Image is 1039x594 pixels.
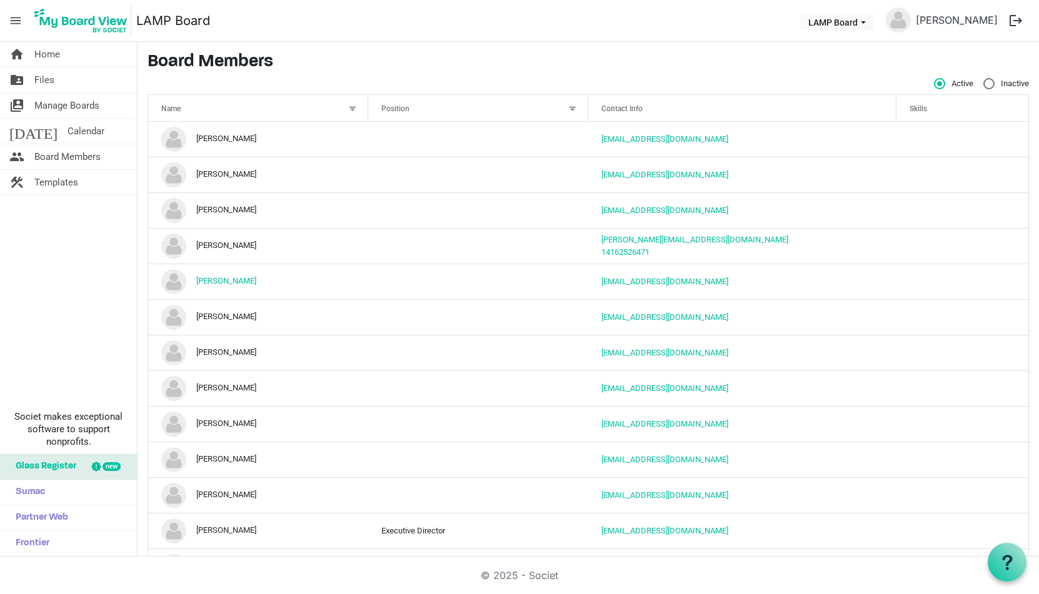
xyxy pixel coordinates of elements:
a: [PERSON_NAME] [911,7,1003,32]
td: Julet Allen is template cell column header Name [148,406,368,442]
td: column header Position [368,157,588,192]
td: Jannah Wigle is template cell column header Name [148,370,368,406]
img: no-profile-picture.svg [161,554,186,579]
td: karensmith.bew@gmail.com is template cell column header Contact Info [588,442,896,477]
img: no-profile-picture.svg [161,269,186,294]
img: no-profile-picture.svg [161,483,186,508]
a: [EMAIL_ADDRESS][DOMAIN_NAME] [601,277,728,286]
span: [DATE] [9,119,58,144]
span: Manage Boards [34,93,99,118]
td: is template cell column header Skills [896,442,1028,477]
a: [EMAIL_ADDRESS][DOMAIN_NAME] [601,348,728,357]
img: no-profile-picture.svg [161,305,186,330]
td: keddoned@lampchc.org is template cell column header Contact Info [588,513,896,548]
td: Bonnie Heath is template cell column header Name [148,192,368,228]
img: no-profile-picture.svg [161,376,186,401]
td: Kelly Klein is template cell column header Name [148,548,368,584]
img: no-profile-picture.svg [161,127,186,152]
td: georgie1970@hotmail.com is template cell column header Contact Info [588,406,896,442]
td: is template cell column header Skills [896,192,1028,228]
span: Frontier [9,531,49,556]
td: grahamrowlands@hotmail.com is template cell column header Contact Info [588,335,896,370]
td: Brenda Kelleher is template cell column header Name [148,228,368,264]
img: no-profile-picture.svg [161,518,186,543]
td: aheatherington@outlook.com is template cell column header Contact Info [588,122,896,157]
span: Templates [34,170,78,195]
a: [EMAIL_ADDRESS][DOMAIN_NAME] [601,490,728,500]
td: column header Position [368,192,588,228]
td: thornleydj@aol.com is template cell column header Contact Info [588,264,896,299]
td: brendak@lampchc.org14162526471 is template cell column header Contact Info [588,228,896,264]
img: no-profile-picture.svg [161,234,186,259]
span: Files [34,67,54,92]
td: Keddone Dias is template cell column header Name [148,513,368,548]
td: Karina Rico is template cell column header Name [148,477,368,513]
img: no-profile-picture.svg [161,198,186,223]
span: people [9,144,24,169]
td: is template cell column header Skills [896,228,1028,264]
span: Contact Info [601,104,643,113]
td: column header Position [368,264,588,299]
button: LAMP Board dropdownbutton [800,13,874,31]
td: Beth Anas is template cell column header Name [148,157,368,192]
a: 14162526471 [601,247,650,257]
span: menu [4,9,28,32]
td: column header Position [368,477,588,513]
span: Societ makes exceptional software to support nonprofits. [6,410,131,448]
img: no-profile-picture.svg [161,447,186,472]
td: ANNETTE HEATHERINGTON is template cell column header Name [148,122,368,157]
img: no-profile-picture.svg [886,7,911,32]
a: LAMP Board [136,8,210,33]
td: ERIKADEUTSCH@GMAIL.COM is template cell column header Contact Info [588,299,896,335]
img: no-profile-picture.svg [161,340,186,365]
span: Calendar [68,119,104,144]
a: [EMAIL_ADDRESS][DOMAIN_NAME] [601,312,728,322]
img: My Board View Logo [31,5,131,36]
td: is template cell column header Skills [896,157,1028,192]
span: home [9,42,24,67]
td: column header Position [368,442,588,477]
a: [EMAIL_ADDRESS][DOMAIN_NAME] [601,526,728,535]
span: Home [34,42,60,67]
td: karinar@lampchc.org is template cell column header Contact Info [588,477,896,513]
td: is template cell column header Skills [896,122,1028,157]
td: is template cell column header Skills [896,513,1028,548]
td: Erika Deutsch is template cell column header Name [148,299,368,335]
a: [EMAIL_ADDRESS][DOMAIN_NAME] [601,384,728,393]
td: column header Position [368,299,588,335]
span: Position [381,104,409,113]
span: Glass Register [9,454,76,479]
span: Active [934,78,973,89]
a: [EMAIL_ADDRESS][DOMAIN_NAME] [601,419,728,428]
a: My Board View Logo [31,5,136,36]
td: is template cell column header Skills [896,299,1028,335]
a: [EMAIL_ADDRESS][DOMAIN_NAME] [601,170,728,179]
span: construction [9,170,24,195]
img: no-profile-picture.svg [161,162,186,187]
span: Inactive [983,78,1029,89]
td: column header Position [368,370,588,406]
span: Partner Web [9,505,68,530]
a: [EMAIL_ADDRESS][DOMAIN_NAME] [601,205,728,215]
td: column header Position [368,228,588,264]
td: is template cell column header Skills [896,548,1028,584]
span: Board Members [34,144,101,169]
div: new [103,462,121,471]
td: column header Position [368,122,588,157]
td: David Thornley is template cell column header Name [148,264,368,299]
td: is template cell column header Skills [896,335,1028,370]
td: Kelly.Klein@uhn.ca is template cell column header Contact Info [588,548,896,584]
a: © 2025 - Societ [481,569,558,582]
span: folder_shared [9,67,24,92]
h3: Board Members [148,52,1029,73]
span: Sumac [9,480,45,505]
a: [PERSON_NAME][EMAIL_ADDRESS][DOMAIN_NAME] [601,235,788,244]
td: column header Position [368,335,588,370]
td: is template cell column header Skills [896,477,1028,513]
button: logout [1003,7,1029,34]
td: column header Position [368,406,588,442]
td: is template cell column header Skills [896,370,1028,406]
td: beth_anas@sympatico.ca is template cell column header Contact Info [588,157,896,192]
td: is template cell column header Skills [896,264,1028,299]
span: Skills [910,104,927,113]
